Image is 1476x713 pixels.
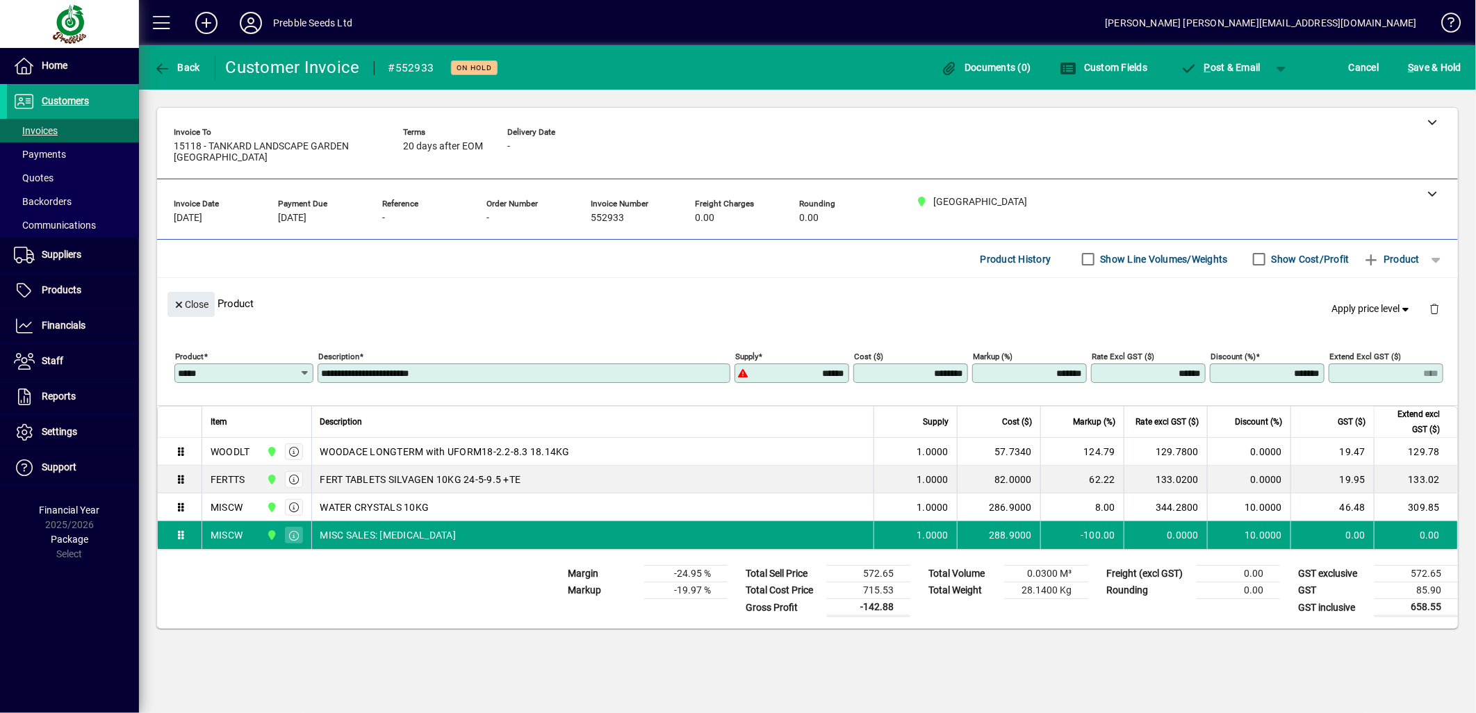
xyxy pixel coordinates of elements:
td: 28.1400 Kg [1005,582,1088,599]
span: Quotes [14,172,54,183]
td: GST [1291,582,1375,599]
span: Suppliers [42,249,81,260]
span: Cost ($) [1002,414,1032,429]
span: Package [51,534,88,545]
span: CHRISTCHURCH [263,527,279,543]
span: 0.00 [695,213,714,224]
td: 288.9000 [957,521,1040,549]
div: [PERSON_NAME] [PERSON_NAME][EMAIL_ADDRESS][DOMAIN_NAME] [1105,12,1417,34]
td: Gross Profit [739,599,827,616]
td: -19.97 % [644,582,728,599]
mat-label: Discount (%) [1211,352,1256,361]
span: Back [154,62,200,73]
td: Total Weight [921,582,1005,599]
button: Profile [229,10,273,35]
span: Description [320,414,363,429]
td: -142.88 [827,599,910,616]
span: Reports [42,391,76,402]
td: 124.79 [1040,438,1124,466]
td: Markup [561,582,644,599]
span: FERT TABLETS SILVAGEN 10KG 24-5-9.5 +TE [320,473,521,486]
td: 572.65 [1375,566,1458,582]
a: Invoices [7,119,139,142]
a: Home [7,49,139,83]
span: Markup (%) [1073,414,1115,429]
td: 0.00 [1374,521,1457,549]
mat-label: Product [175,352,204,361]
mat-label: Supply [735,352,758,361]
span: - [507,141,510,152]
span: P [1204,62,1211,73]
td: 57.7340 [957,438,1040,466]
a: Reports [7,379,139,414]
td: 82.0000 [957,466,1040,493]
a: Products [7,273,139,308]
span: Product [1363,248,1420,270]
span: 552933 [591,213,624,224]
button: Back [150,55,204,80]
td: Total Volume [921,566,1005,582]
td: Rounding [1099,582,1197,599]
span: Staff [42,355,63,366]
td: 10.0000 [1207,521,1290,549]
span: Financials [42,320,85,331]
td: 572.65 [827,566,910,582]
span: Financial Year [40,505,100,516]
button: Delete [1418,292,1451,325]
span: On hold [457,63,492,72]
span: [DATE] [278,213,306,224]
span: 1.0000 [917,528,949,542]
span: Close [173,293,209,316]
div: WOODLT [211,445,250,459]
span: - [382,213,385,224]
span: Cancel [1349,56,1379,79]
mat-label: Rate excl GST ($) [1092,352,1154,361]
td: Freight (excl GST) [1099,566,1197,582]
a: Quotes [7,166,139,190]
a: Settings [7,415,139,450]
td: 8.00 [1040,493,1124,521]
span: GST ($) [1338,414,1366,429]
span: Support [42,461,76,473]
app-page-header-button: Delete [1418,302,1451,315]
span: CHRISTCHURCH [263,472,279,487]
span: - [486,213,489,224]
mat-label: Extend excl GST ($) [1329,352,1401,361]
button: Apply price level [1327,297,1418,322]
td: 19.47 [1290,438,1374,466]
span: ave & Hold [1408,56,1461,79]
span: Settings [42,426,77,437]
div: FERTTS [211,473,245,486]
span: 15118 - TANKARD LANDSCAPE GARDEN [GEOGRAPHIC_DATA] [174,141,382,163]
td: 133.02 [1374,466,1457,493]
mat-label: Description [318,352,359,361]
span: WOODACE LONGTERM with UFORM18-2.2-8.3 18.14KG [320,445,570,459]
td: 62.22 [1040,466,1124,493]
td: Margin [561,566,644,582]
span: Product History [981,248,1051,270]
button: Save & Hold [1404,55,1465,80]
span: Documents (0) [941,62,1031,73]
span: Backorders [14,196,72,207]
button: Documents (0) [937,55,1035,80]
span: Products [42,284,81,295]
span: Apply price level [1332,302,1413,316]
a: Staff [7,344,139,379]
div: Customer Invoice [226,56,360,79]
button: Post & Email [1173,55,1268,80]
span: WATER CRYSTALS 10KG [320,500,429,514]
a: Financials [7,309,139,343]
a: Support [7,450,139,485]
mat-label: Cost ($) [854,352,883,361]
a: Suppliers [7,238,139,272]
span: 20 days after EOM [403,141,483,152]
span: Communications [14,220,96,231]
button: Close [167,292,215,317]
span: 1.0000 [917,500,949,514]
span: Item [211,414,227,429]
button: Custom Fields [1057,55,1151,80]
td: 19.95 [1290,466,1374,493]
button: Add [184,10,229,35]
td: -24.95 % [644,566,728,582]
td: 0.00 [1197,566,1280,582]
